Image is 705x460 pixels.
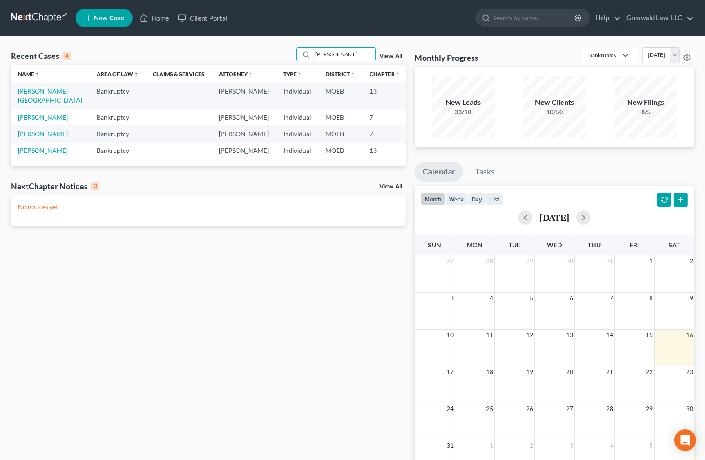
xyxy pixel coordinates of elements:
[525,403,534,414] span: 26
[276,109,318,125] td: Individual
[605,366,614,377] span: 21
[318,83,362,108] td: MOEB
[312,48,375,61] input: Search by name...
[212,125,276,142] td: [PERSON_NAME]
[589,51,616,59] div: Bankruptcy
[446,330,455,340] span: 10
[11,50,71,61] div: Recent Cases
[468,193,486,205] button: day
[212,143,276,159] td: [PERSON_NAME]
[18,113,68,121] a: [PERSON_NAME]
[362,109,407,125] td: 7
[445,193,468,205] button: week
[525,366,534,377] span: 19
[89,109,146,125] td: Bankruptcy
[146,65,212,83] th: Claims & Services
[485,255,494,266] span: 28
[449,293,455,304] span: 3
[629,241,639,249] span: Fri
[685,330,694,340] span: 16
[370,71,400,77] a: Chapterunfold_more
[649,293,654,304] span: 8
[432,107,495,116] div: 33/10
[318,125,362,142] td: MOEB
[212,109,276,125] td: [PERSON_NAME]
[649,440,654,451] span: 5
[605,403,614,414] span: 28
[591,10,621,26] a: Help
[525,255,534,266] span: 29
[446,403,455,414] span: 24
[34,72,40,77] i: unfold_more
[219,71,253,77] a: Attorneyunfold_more
[362,125,407,142] td: 7
[489,293,494,304] span: 4
[547,241,562,249] span: Wed
[489,440,494,451] span: 1
[485,366,494,377] span: 18
[276,83,318,108] td: Individual
[362,143,407,159] td: 13
[318,109,362,125] td: MOEB
[485,330,494,340] span: 11
[133,72,138,77] i: unfold_more
[622,10,694,26] a: Groswald Law, LLC
[446,255,455,266] span: 27
[645,330,654,340] span: 15
[523,97,586,107] div: New Clients
[91,182,99,190] div: 0
[569,440,574,451] span: 3
[689,293,694,304] span: 9
[605,255,614,266] span: 31
[685,403,694,414] span: 30
[89,125,146,142] td: Bankruptcy
[529,293,534,304] span: 5
[89,83,146,108] td: Bankruptcy
[565,255,574,266] span: 30
[432,97,495,107] div: New Leads
[669,241,680,249] span: Sat
[318,143,362,159] td: MOEB
[248,72,253,77] i: unfold_more
[18,147,68,154] a: [PERSON_NAME]
[97,71,138,77] a: Area of Lawunfold_more
[94,15,124,22] span: New Case
[509,241,520,249] span: Tue
[63,52,71,60] div: 4
[569,293,574,304] span: 6
[605,330,614,340] span: 14
[645,403,654,414] span: 29
[89,143,146,159] td: Bankruptcy
[446,440,455,451] span: 31
[565,366,574,377] span: 20
[326,71,355,77] a: Districtunfold_more
[614,107,677,116] div: 8/5
[685,366,694,377] span: 23
[565,330,574,340] span: 13
[395,72,400,77] i: unfold_more
[297,72,302,77] i: unfold_more
[649,255,654,266] span: 1
[523,107,586,116] div: 10/50
[379,183,402,190] a: View All
[415,52,478,63] h3: Monthly Progress
[135,10,174,26] a: Home
[446,366,455,377] span: 17
[689,255,694,266] span: 2
[174,10,232,26] a: Client Portal
[428,241,441,249] span: Sun
[674,429,696,451] div: Open Intercom Messenger
[467,241,482,249] span: Mon
[18,130,68,138] a: [PERSON_NAME]
[645,366,654,377] span: 22
[421,193,445,205] button: month
[467,162,503,182] a: Tasks
[379,53,402,59] a: View All
[588,241,601,249] span: Thu
[565,403,574,414] span: 27
[276,125,318,142] td: Individual
[276,143,318,159] td: Individual
[18,87,82,104] a: [PERSON_NAME][GEOGRAPHIC_DATA]
[415,162,463,182] a: Calendar
[485,403,494,414] span: 25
